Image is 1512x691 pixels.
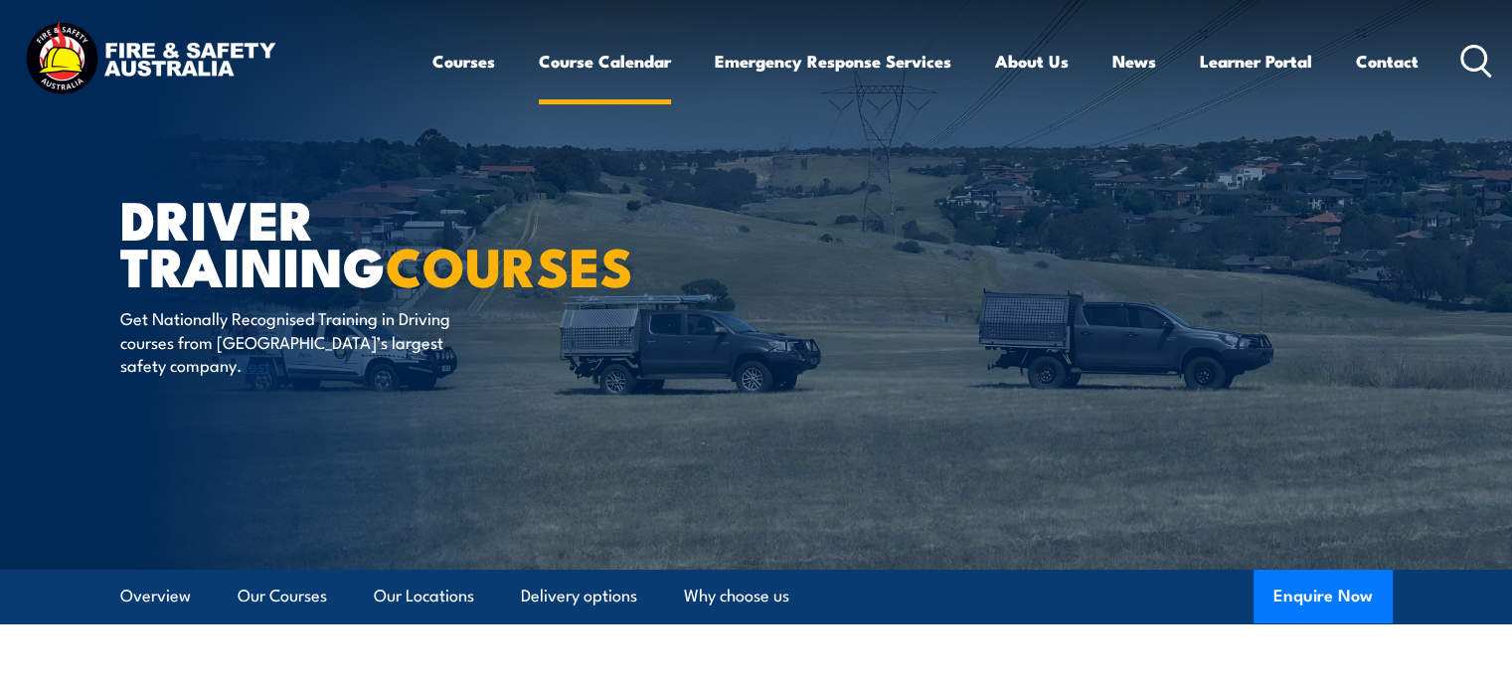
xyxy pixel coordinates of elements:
[243,352,270,376] a: test
[1356,35,1419,87] a: Contact
[1200,35,1312,87] a: Learner Portal
[238,570,327,622] a: Our Courses
[995,35,1069,87] a: About Us
[120,306,483,376] p: Get Nationally Recognised Training in Driving courses from [GEOGRAPHIC_DATA]’s largest safety com...
[1112,35,1156,87] a: News
[374,570,474,622] a: Our Locations
[715,35,951,87] a: Emergency Response Services
[1254,570,1393,623] button: Enquire Now
[120,195,611,287] h1: Driver Training
[120,570,191,622] a: Overview
[684,570,789,622] a: Why choose us
[539,35,671,87] a: Course Calendar
[521,570,637,622] a: Delivery options
[386,223,633,305] strong: COURSES
[432,35,495,87] a: Courses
